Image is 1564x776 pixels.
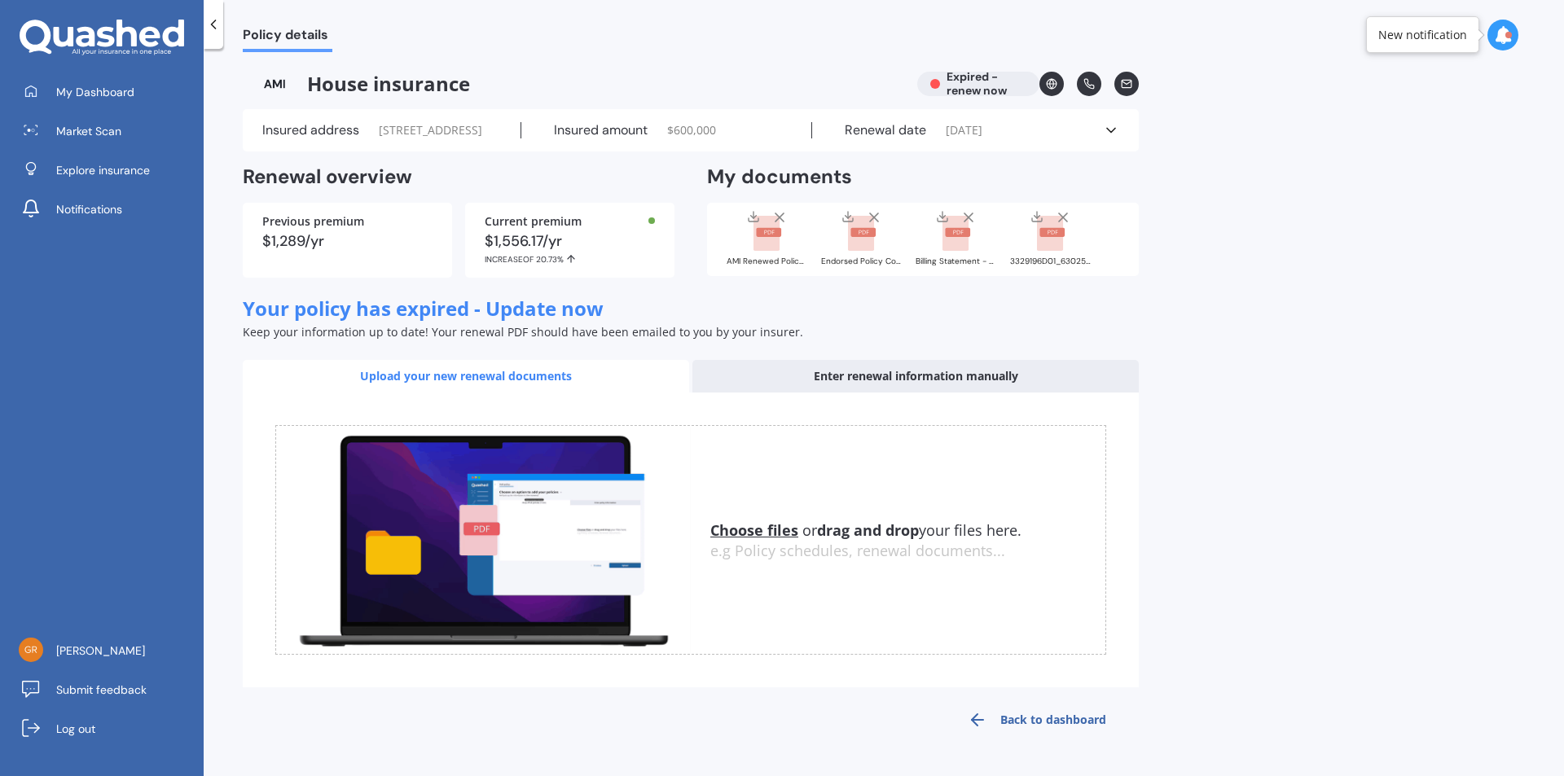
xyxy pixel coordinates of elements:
div: $1,289/yr [262,234,433,248]
span: or your files here. [710,520,1021,540]
span: Submit feedback [56,682,147,698]
span: 20.73% [536,254,564,265]
div: Endorsed Policy Correspondence - 3329196D01.pdf [821,257,903,265]
div: Billing Statement - 3329196.pdf [916,257,997,265]
label: Insured amount [554,122,648,138]
span: Market Scan [56,123,121,139]
a: My Dashboard [12,76,204,108]
img: upload.de96410c8ce839c3fdd5.gif [276,426,691,655]
div: $1,556.17/yr [485,234,655,265]
div: e.g Policy schedules, renewal documents... [710,542,1105,560]
span: Notifications [56,201,122,217]
a: [PERSON_NAME] [12,634,204,667]
span: $ 600,000 [667,122,716,138]
div: AMI Renewed Policy Correspondence - 3329196D01.pdf [727,257,808,265]
a: Back to dashboard [935,700,1139,739]
span: [STREET_ADDRESS] [379,122,482,138]
a: Explore insurance [12,154,204,186]
label: Renewal date [845,122,926,138]
div: Upload your new renewal documents [243,360,689,392]
label: Insured address [262,122,359,138]
a: Submit feedback [12,673,204,706]
div: Enter renewal information manually [692,360,1139,392]
span: Policy details [243,27,332,49]
div: 3329196D01_63025754.pdf [1010,257,1092,265]
h2: Renewal overview [243,164,674,190]
u: Choose files [710,520,798,540]
span: [DATE] [946,122,982,138]
span: House insurance [243,72,904,96]
a: Notifications [12,193,204,226]
a: Market Scan [12,115,204,147]
img: 773035304b14086cc7d1a0df5fc237c9 [19,638,43,662]
h2: My documents [707,164,852,190]
span: My Dashboard [56,84,134,100]
a: Log out [12,712,204,745]
b: drag and drop [817,520,919,540]
img: AMI-text-1.webp [243,72,307,96]
span: Your policy has expired - Update now [243,295,604,322]
span: Explore insurance [56,162,150,178]
div: New notification [1378,27,1467,43]
span: INCREASE OF [485,254,536,265]
div: Current premium [485,216,655,227]
div: Previous premium [262,216,433,227]
span: Keep your information up to date! Your renewal PDF should have been emailed to you by your insurer. [243,324,803,340]
span: Log out [56,721,95,737]
span: [PERSON_NAME] [56,642,145,659]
